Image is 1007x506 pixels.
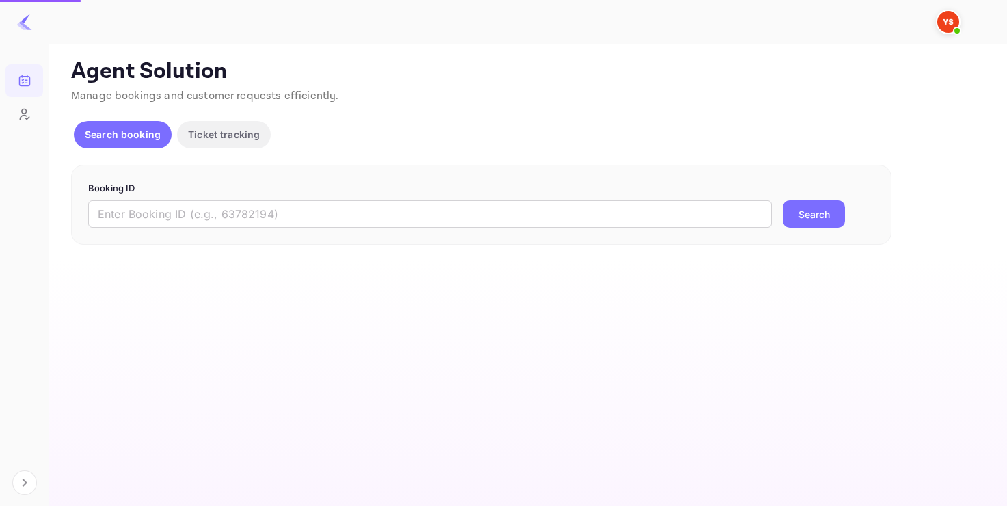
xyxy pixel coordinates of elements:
[16,14,33,30] img: LiteAPI
[188,127,260,142] p: Ticket tracking
[937,11,959,33] img: Yandex Support
[783,200,845,228] button: Search
[71,58,982,85] p: Agent Solution
[88,200,772,228] input: Enter Booking ID (e.g., 63782194)
[85,127,161,142] p: Search booking
[71,89,339,103] span: Manage bookings and customer requests efficiently.
[88,182,874,196] p: Booking ID
[12,470,37,495] button: Expand navigation
[5,64,43,96] a: Bookings
[5,98,43,129] a: Customers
